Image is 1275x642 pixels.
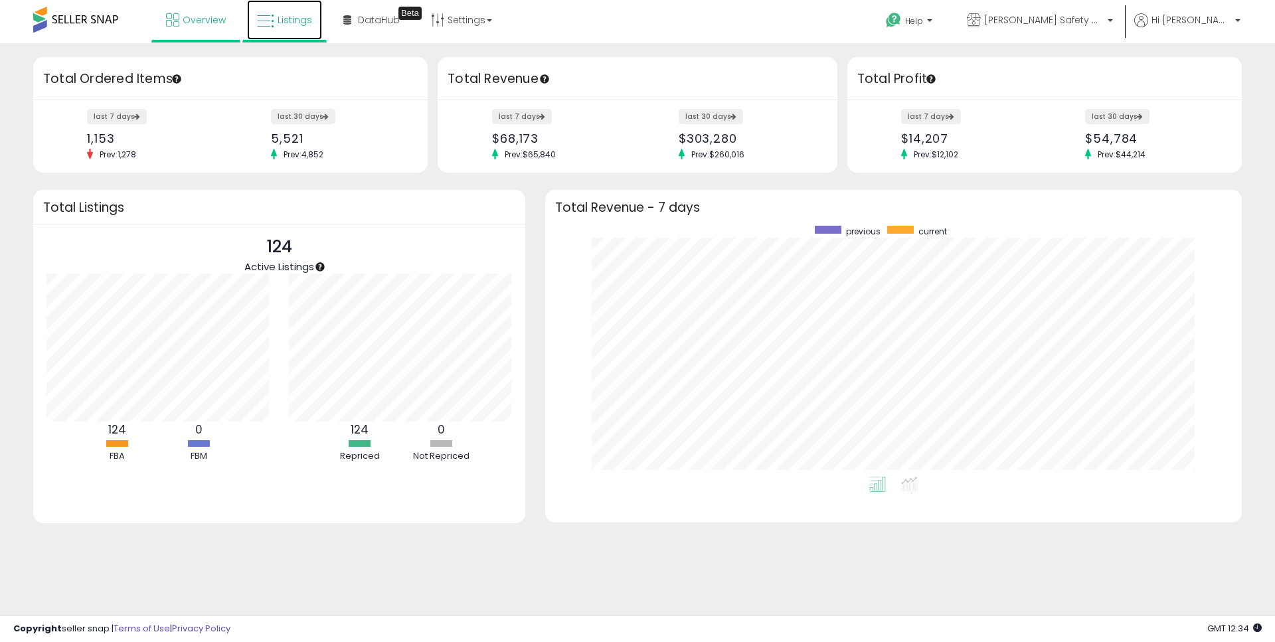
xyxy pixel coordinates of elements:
h3: Total Revenue - 7 days [555,202,1232,212]
h3: Total Profit [857,70,1232,88]
span: Active Listings [244,260,314,274]
h3: Total Listings [43,202,515,212]
div: $68,173 [492,131,628,145]
i: Get Help [885,12,902,29]
b: 0 [438,422,445,438]
div: Repriced [320,450,400,463]
div: $54,784 [1085,131,1219,145]
div: Tooltip anchor [398,7,422,20]
span: Prev: $260,016 [685,149,751,160]
label: last 7 days [492,109,552,124]
label: last 30 days [1085,109,1149,124]
span: Overview [183,13,226,27]
span: [PERSON_NAME] Safety & Supply [984,13,1104,27]
label: last 7 days [901,109,961,124]
a: Hi [PERSON_NAME] [1134,13,1240,43]
b: 0 [195,422,203,438]
div: Tooltip anchor [539,73,551,85]
div: 5,521 [271,131,404,145]
div: $303,280 [679,131,814,145]
span: Help [905,15,923,27]
span: Prev: 4,852 [277,149,330,160]
span: Prev: $12,102 [907,149,965,160]
span: Hi [PERSON_NAME] [1151,13,1231,27]
div: $14,207 [901,131,1035,145]
div: FBA [77,450,157,463]
span: DataHub [358,13,400,27]
label: last 7 days [87,109,147,124]
div: Tooltip anchor [171,73,183,85]
span: Listings [278,13,312,27]
label: last 30 days [679,109,743,124]
span: Prev: 1,278 [93,149,143,160]
a: Help [875,2,946,43]
h3: Total Ordered Items [43,70,418,88]
label: last 30 days [271,109,335,124]
div: Tooltip anchor [314,261,326,273]
span: Prev: $44,214 [1091,149,1152,160]
h3: Total Revenue [448,70,827,88]
div: Tooltip anchor [925,73,937,85]
span: Prev: $65,840 [498,149,562,160]
span: current [918,226,947,237]
p: 124 [244,234,314,260]
div: FBM [159,450,238,463]
b: 124 [108,422,126,438]
b: 124 [351,422,369,438]
div: Not Repriced [402,450,481,463]
div: 1,153 [87,131,220,145]
span: previous [846,226,881,237]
